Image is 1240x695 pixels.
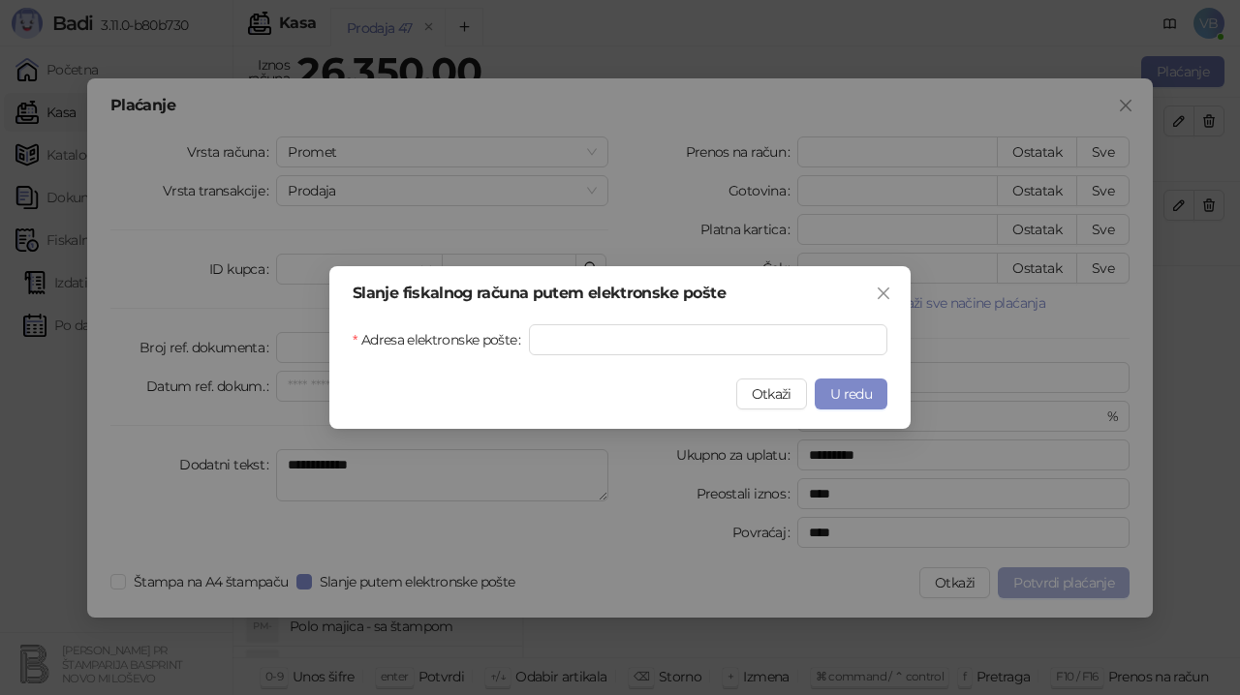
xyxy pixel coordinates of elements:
span: Otkaži [752,385,791,403]
input: Adresa elektronske pošte [529,324,887,355]
label: Adresa elektronske pošte [353,324,529,355]
button: Otkaži [736,378,807,409]
span: Zatvori [868,286,899,301]
button: Close [868,278,899,309]
button: U redu [815,378,887,409]
span: close [876,286,891,301]
div: Slanje fiskalnog računa putem elektronske pošte [353,286,887,301]
span: U redu [830,385,872,403]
